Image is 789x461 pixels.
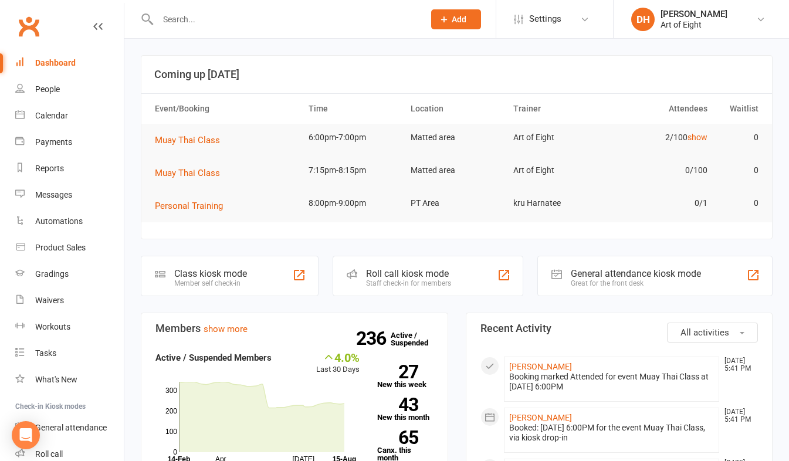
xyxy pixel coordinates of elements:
div: Roll call [35,449,63,459]
td: PT Area [405,189,508,217]
td: 0 [713,124,764,151]
th: Waitlist [713,94,764,124]
div: Automations [35,216,83,226]
div: DH [631,8,655,31]
div: Art of Eight [661,19,727,30]
a: Clubworx [14,12,43,41]
td: 2/100 [610,124,713,151]
div: Dashboard [35,58,76,67]
div: General attendance kiosk mode [571,268,701,279]
div: Last 30 Days [316,351,360,376]
div: 4.0% [316,351,360,364]
a: Waivers [15,287,124,314]
span: Muay Thai Class [155,168,220,178]
a: [PERSON_NAME] [509,413,572,422]
div: Roll call kiosk mode [366,268,451,279]
a: Workouts [15,314,124,340]
div: Staff check-in for members [366,279,451,287]
div: Open Intercom Messenger [12,421,40,449]
div: Product Sales [35,243,86,252]
div: Calendar [35,111,68,120]
a: Tasks [15,340,124,367]
td: 0/1 [610,189,713,217]
button: Personal Training [155,199,231,213]
td: 8:00pm-9:00pm [303,189,406,217]
div: Booked: [DATE] 6:00PM for the event Muay Thai Class, via kiosk drop-in [509,423,714,443]
div: Member self check-in [174,279,247,287]
th: Attendees [610,94,713,124]
span: Add [452,15,466,24]
time: [DATE] 5:41 PM [719,408,757,423]
a: 43New this month [377,398,434,421]
td: Matted area [405,124,508,151]
time: [DATE] 5:41 PM [719,357,757,372]
th: Event/Booking [150,94,303,124]
strong: 236 [356,330,391,347]
a: show [688,133,707,142]
div: What's New [35,375,77,384]
td: 0 [713,189,764,217]
a: What's New [15,367,124,393]
div: People [35,84,60,94]
a: 236Active / Suspended [391,323,442,355]
td: 7:15pm-8:15pm [303,157,406,184]
a: Automations [15,208,124,235]
button: Add [431,9,481,29]
a: People [15,76,124,103]
div: Great for the front desk [571,279,701,287]
strong: 65 [377,429,418,446]
td: 0 [713,157,764,184]
th: Trainer [508,94,611,124]
strong: 43 [377,396,418,413]
a: [PERSON_NAME] [509,362,572,371]
button: Muay Thai Class [155,166,228,180]
td: 6:00pm-7:00pm [303,124,406,151]
a: Calendar [15,103,124,129]
td: 0/100 [610,157,713,184]
a: Product Sales [15,235,124,261]
div: Gradings [35,269,69,279]
div: [PERSON_NAME] [661,9,727,19]
span: Personal Training [155,201,223,211]
span: All activities [680,327,729,338]
strong: Active / Suspended Members [155,352,272,363]
h3: Recent Activity [480,323,758,334]
strong: 27 [377,363,418,381]
div: Class kiosk mode [174,268,247,279]
span: Settings [529,6,561,32]
div: General attendance [35,423,107,432]
button: All activities [667,323,758,343]
td: kru Harnatee [508,189,611,217]
th: Location [405,94,508,124]
div: Reports [35,164,64,173]
a: 27New this week [377,365,434,388]
th: Time [303,94,406,124]
div: Tasks [35,348,56,358]
span: Muay Thai Class [155,135,220,145]
div: Booking marked Attended for event Muay Thai Class at [DATE] 6:00PM [509,372,714,392]
a: General attendance kiosk mode [15,415,124,441]
button: Muay Thai Class [155,133,228,147]
input: Search... [154,11,416,28]
a: Gradings [15,261,124,287]
td: Art of Eight [508,157,611,184]
h3: Members [155,323,434,334]
div: Messages [35,190,72,199]
a: Dashboard [15,50,124,76]
td: Matted area [405,157,508,184]
a: Payments [15,129,124,155]
div: Waivers [35,296,64,305]
a: Reports [15,155,124,182]
div: Workouts [35,322,70,331]
h3: Coming up [DATE] [154,69,759,80]
a: Messages [15,182,124,208]
td: Art of Eight [508,124,611,151]
a: show more [204,324,248,334]
div: Payments [35,137,72,147]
